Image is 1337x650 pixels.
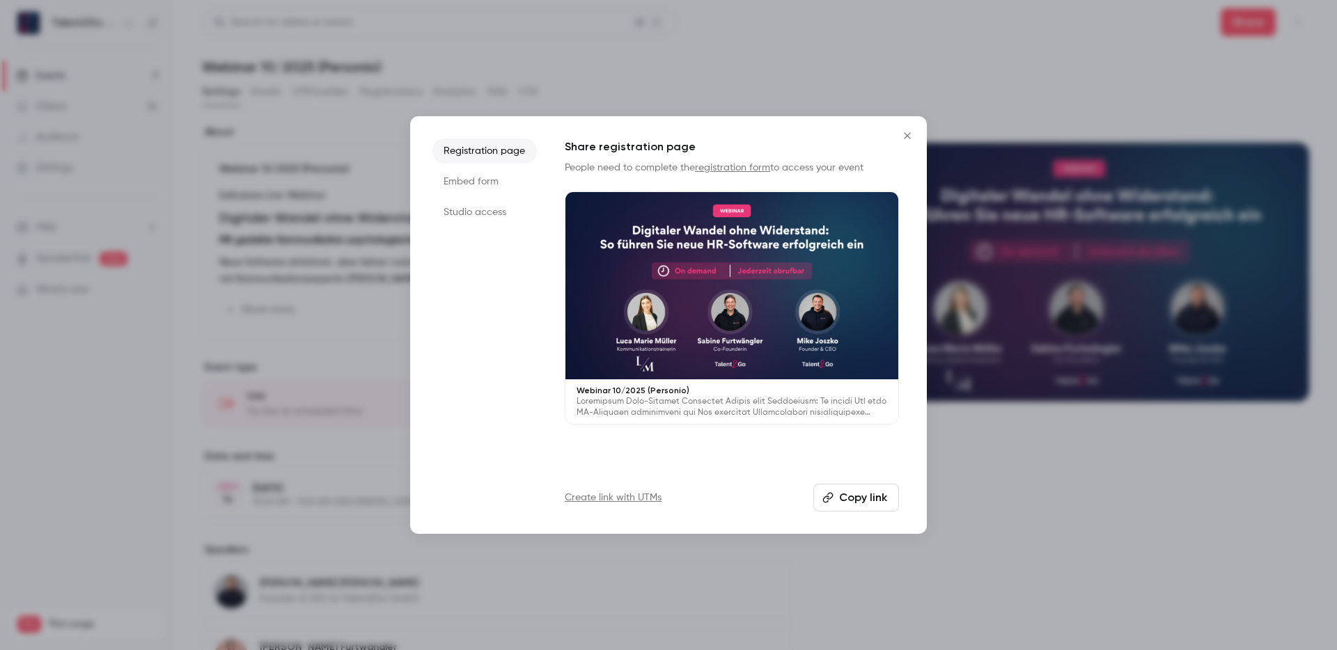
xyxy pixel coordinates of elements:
li: Registration page [432,138,537,164]
p: People need to complete the to access your event [565,161,899,175]
a: registration form [695,163,770,173]
li: Embed form [432,169,537,194]
a: Create link with UTMs [565,491,662,505]
p: Webinar 10/2025 (Personio) [577,385,887,396]
button: Close [893,122,921,150]
button: Copy link [813,484,899,512]
p: Loremipsum Dolo-Sitamet Consectet Adipis elit Seddoeiusm: Te incidi Utl etdo MA-Aliquaen adminimv... [577,396,887,418]
a: Webinar 10/2025 (Personio)Loremipsum Dolo-Sitamet Consectet Adipis elit Seddoeiusm: Te incidi Utl... [565,191,899,425]
li: Studio access [432,200,537,225]
h1: Share registration page [565,138,899,155]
